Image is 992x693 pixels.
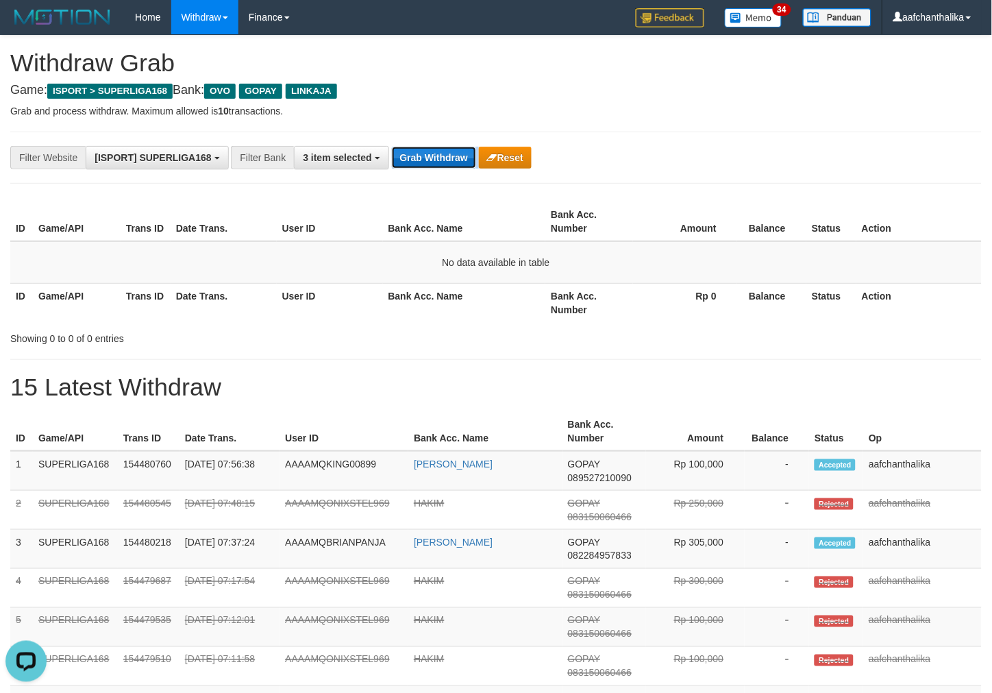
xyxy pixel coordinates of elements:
th: Status [809,412,863,451]
button: Grab Withdraw [392,147,476,169]
td: [DATE] 07:17:54 [179,569,280,608]
th: Bank Acc. Number [562,412,646,451]
th: Bank Acc. Number [545,283,633,322]
td: 2 [10,491,33,530]
span: GOPAY [568,498,600,509]
td: aafchanthalika [863,451,982,491]
th: Trans ID [118,412,179,451]
th: User ID [277,202,383,241]
td: SUPERLIGA168 [33,569,118,608]
th: ID [10,412,33,451]
td: AAAAMQONIXSTEL969 [280,647,408,686]
th: Bank Acc. Name [408,412,562,451]
p: Grab and process withdraw. Maximum allowed is transactions. [10,104,982,118]
td: [DATE] 07:11:58 [179,647,280,686]
th: Date Trans. [171,283,277,322]
span: Copy 083150060466 to clipboard [568,668,632,679]
td: aafchanthalika [863,491,982,530]
span: GOPAY [239,84,282,99]
td: No data available in table [10,241,982,284]
td: aafchanthalika [863,569,982,608]
strong: 10 [218,106,229,117]
td: 154480218 [118,530,179,569]
td: Rp 300,000 [646,569,745,608]
a: HAKIM [414,498,444,509]
div: Showing 0 to 0 of 0 entries [10,326,403,345]
th: User ID [280,412,408,451]
span: Rejected [815,616,853,627]
td: SUPERLIGA168 [33,491,118,530]
a: HAKIM [414,654,444,665]
td: AAAAMQONIXSTEL969 [280,491,408,530]
td: Rp 100,000 [646,647,745,686]
span: GOPAY [568,537,600,548]
a: HAKIM [414,576,444,587]
th: Action [856,202,982,241]
td: AAAAMQONIXSTEL969 [280,608,408,647]
a: [PERSON_NAME] [414,459,493,470]
span: Copy 083150060466 to clipboard [568,629,632,640]
th: Game/API [33,202,121,241]
td: 154479510 [118,647,179,686]
td: [DATE] 07:56:38 [179,451,280,491]
th: Op [863,412,982,451]
span: OVO [204,84,236,99]
img: Button%20Memo.svg [725,8,782,27]
td: Rp 250,000 [646,491,745,530]
img: Feedback.jpg [636,8,704,27]
th: Amount [633,202,737,241]
td: SUPERLIGA168 [33,451,118,491]
a: [PERSON_NAME] [414,537,493,548]
span: GOPAY [568,654,600,665]
td: AAAAMQONIXSTEL969 [280,569,408,608]
img: panduan.png [803,8,871,27]
span: Copy 082284957833 to clipboard [568,550,632,561]
td: 5 [10,608,33,647]
td: 3 [10,530,33,569]
td: AAAAMQKING00899 [280,451,408,491]
td: SUPERLIGA168 [33,647,118,686]
td: AAAAMQBRIANPANJA [280,530,408,569]
td: - [745,491,810,530]
th: Trans ID [121,202,171,241]
th: Trans ID [121,283,171,322]
th: Balance [737,202,806,241]
td: aafchanthalika [863,608,982,647]
button: Open LiveChat chat widget [5,5,47,47]
th: ID [10,283,33,322]
span: [ISPORT] SUPERLIGA168 [95,152,211,163]
td: [DATE] 07:48:15 [179,491,280,530]
td: - [745,647,810,686]
span: Rejected [815,576,853,588]
th: Amount [646,412,745,451]
span: GOPAY [568,459,600,470]
span: Copy 083150060466 to clipboard [568,511,632,522]
td: 154479687 [118,569,179,608]
td: aafchanthalika [863,647,982,686]
td: 154479535 [118,608,179,647]
th: Balance [737,283,806,322]
td: - [745,608,810,647]
td: Rp 100,000 [646,608,745,647]
th: Bank Acc. Number [545,202,633,241]
button: 3 item selected [294,146,388,169]
th: Date Trans. [179,412,280,451]
th: Bank Acc. Name [383,283,546,322]
div: Filter Bank [231,146,294,169]
th: Action [856,283,982,322]
span: Rejected [815,655,853,666]
td: 4 [10,569,33,608]
td: SUPERLIGA168 [33,530,118,569]
th: Game/API [33,283,121,322]
th: Date Trans. [171,202,277,241]
th: Status [806,202,856,241]
td: 154480545 [118,491,179,530]
span: Copy 083150060466 to clipboard [568,589,632,600]
span: GOPAY [568,576,600,587]
span: Accepted [815,537,856,549]
span: LINKAJA [286,84,337,99]
button: [ISPORT] SUPERLIGA168 [86,146,228,169]
th: User ID [277,283,383,322]
th: Rp 0 [633,283,737,322]
td: [DATE] 07:37:24 [179,530,280,569]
